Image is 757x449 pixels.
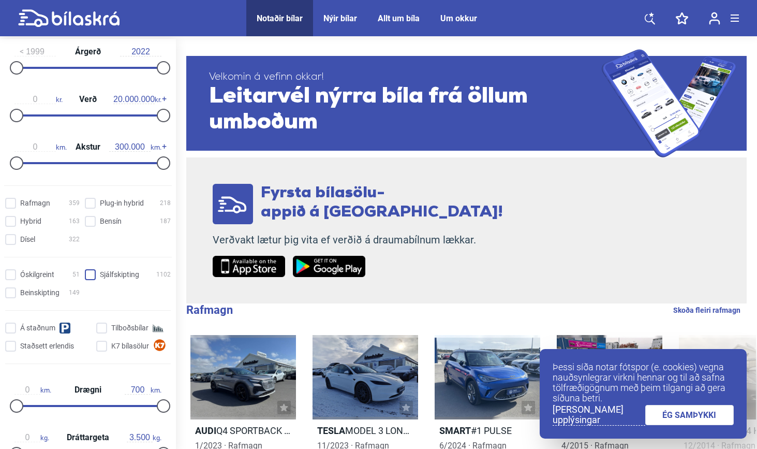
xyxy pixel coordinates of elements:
span: Á staðnum [20,323,55,334]
span: Akstur [73,143,103,151]
span: km. [125,385,161,395]
span: 359 [69,198,80,209]
span: Dráttargeta [64,433,112,442]
span: Hybrid [20,216,41,227]
img: user-login.svg [709,12,720,25]
a: Nýir bílar [323,13,357,23]
span: K7 bílasölur [111,341,149,352]
span: 322 [69,234,80,245]
p: Verðvakt lætur þig vita ef verðið á draumabílnum lækkar. [213,234,503,247]
span: Leitarvél nýrra bíla frá öllum umboðum [209,84,602,136]
span: Verð [77,95,99,104]
span: Tilboðsbílar [111,323,149,334]
span: km. [14,142,67,152]
h2: MODEL 3 LONG RANGE [313,425,418,437]
span: 149 [69,287,80,298]
a: Notaðir bílar [257,13,303,23]
a: Skoða fleiri rafmagn [673,303,740,317]
b: Tesla [317,425,345,436]
span: km. [109,142,161,152]
b: Rafmagn [186,303,233,316]
a: [PERSON_NAME] upplýsingar [553,404,645,426]
span: Drægni [72,386,104,394]
a: Um okkur [440,13,477,23]
span: 51 [72,269,80,280]
span: kg. [14,433,49,442]
p: Þessi síða notar fótspor (e. cookies) vegna nauðsynlegrar virkni hennar og til að safna tölfræðig... [553,362,734,403]
a: ÉG SAMÞYKKI [645,405,734,425]
a: Velkomin á vefinn okkar!Leitarvél nýrra bíla frá öllum umboðum [186,49,747,157]
span: kr. [113,95,161,104]
span: Staðsett erlendis [20,341,74,352]
span: Plug-in hybrid [100,198,144,209]
span: Beinskipting [20,287,60,298]
span: Sjálfskipting [100,269,139,280]
h2: #1 PULSE [435,425,540,437]
h2: Q4 SPORTBACK 50 E-TRON [190,425,296,437]
span: Dísel [20,234,35,245]
span: Fyrsta bílasölu- appið á [GEOGRAPHIC_DATA]! [261,185,503,221]
span: 187 [160,216,171,227]
span: 163 [69,216,80,227]
a: Allt um bíla [378,13,420,23]
span: 218 [160,198,171,209]
span: km. [14,385,51,395]
span: 1102 [156,269,171,280]
span: Óskilgreint [20,269,54,280]
b: Smart [439,425,471,436]
span: Bensín [100,216,122,227]
span: Árgerð [72,48,103,56]
span: Velkomin á vefinn okkar! [209,71,602,84]
span: kr. [14,95,63,104]
span: Rafmagn [20,198,50,209]
b: Audi [195,425,216,436]
span: kg. [127,433,161,442]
